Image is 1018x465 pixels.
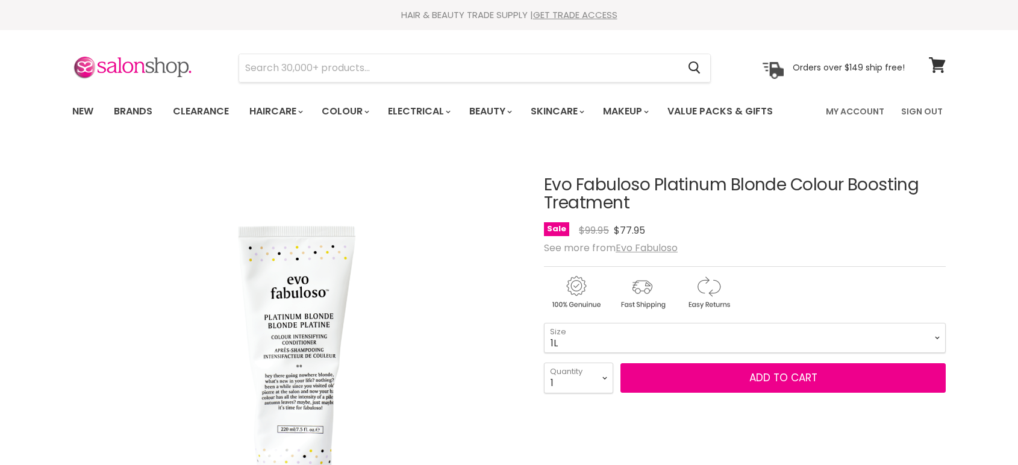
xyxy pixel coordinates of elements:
input: Search [239,54,678,82]
a: Clearance [164,99,238,124]
img: genuine.gif [544,274,608,311]
button: Search [678,54,710,82]
p: Orders over $149 ship free! [793,62,905,73]
a: Makeup [594,99,656,124]
a: Skincare [522,99,592,124]
ul: Main menu [63,94,801,129]
img: returns.gif [676,274,740,311]
a: Haircare [240,99,310,124]
a: Sign Out [894,99,950,124]
span: $99.95 [579,223,609,237]
form: Product [239,54,711,83]
a: Electrical [379,99,458,124]
a: New [63,99,102,124]
span: Sale [544,222,569,236]
span: $77.95 [614,223,645,237]
a: GET TRADE ACCESS [533,8,617,21]
a: Colour [313,99,376,124]
a: Brands [105,99,161,124]
select: Quantity [544,363,613,393]
a: Beauty [460,99,519,124]
nav: Main [57,94,961,129]
a: Evo Fabuloso [616,241,678,255]
h1: Evo Fabuloso Platinum Blonde Colour Boosting Treatment [544,176,946,213]
button: Add to cart [620,363,946,393]
a: Value Packs & Gifts [658,99,782,124]
a: My Account [819,99,892,124]
img: shipping.gif [610,274,674,311]
div: HAIR & BEAUTY TRADE SUPPLY | [57,9,961,21]
span: See more from [544,241,678,255]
